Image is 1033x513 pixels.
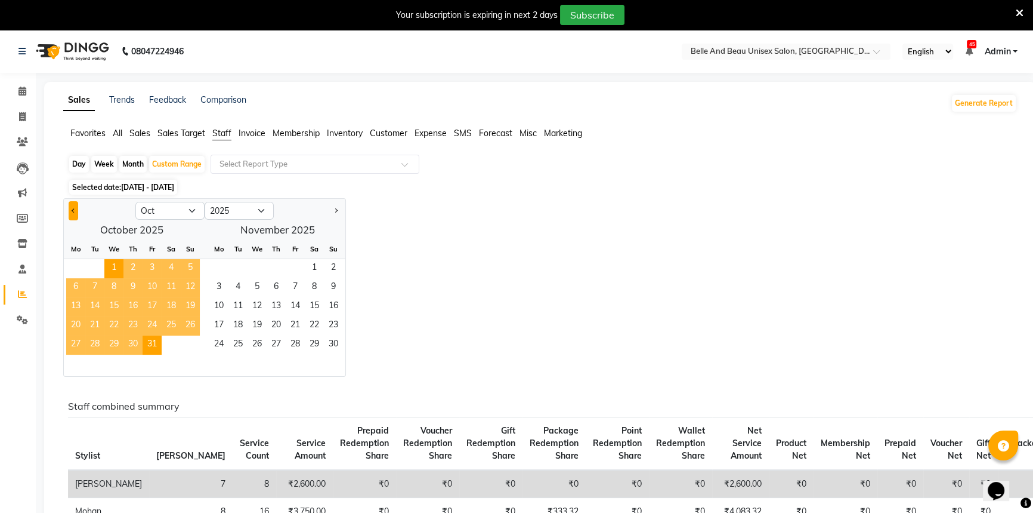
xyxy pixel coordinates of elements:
[91,156,117,173] div: Week
[162,239,181,259] div: Sa
[104,259,123,278] div: Wednesday, October 1, 2025
[286,336,305,355] div: Friday, November 28, 2025
[162,317,181,336] span: 25
[248,317,267,336] span: 19
[965,46,972,57] a: 45
[519,128,537,139] span: Misc
[162,278,181,297] span: 11
[68,470,149,498] td: [PERSON_NAME]
[295,438,326,461] span: Service Amount
[181,297,200,317] div: Sunday, October 19, 2025
[104,239,123,259] div: We
[267,317,286,336] div: Thursday, November 20, 2025
[228,297,248,317] div: Tuesday, November 11, 2025
[85,278,104,297] div: Tuesday, October 7, 2025
[305,278,324,297] div: Saturday, November 8, 2025
[967,40,976,48] span: 45
[209,297,228,317] span: 10
[143,239,162,259] div: Fr
[240,438,269,461] span: Service Count
[181,239,200,259] div: Su
[143,317,162,336] div: Friday, October 24, 2025
[454,128,472,139] span: SMS
[324,336,343,355] div: Sunday, November 30, 2025
[66,297,85,317] span: 13
[267,239,286,259] div: Th
[228,297,248,317] span: 11
[123,297,143,317] span: 16
[305,239,324,259] div: Sa
[209,336,228,355] div: Monday, November 24, 2025
[305,317,324,336] span: 22
[273,128,320,139] span: Membership
[162,317,181,336] div: Saturday, October 25, 2025
[135,202,205,220] select: Select month
[331,201,341,220] button: Next month
[123,239,143,259] div: Th
[143,259,162,278] div: Friday, October 3, 2025
[209,239,228,259] div: Mo
[305,336,324,355] span: 29
[121,183,174,192] span: [DATE] - [DATE]
[66,317,85,336] div: Monday, October 20, 2025
[143,259,162,278] span: 3
[104,336,123,355] span: 29
[104,278,123,297] span: 8
[248,336,267,355] span: 26
[104,297,123,317] div: Wednesday, October 15, 2025
[143,317,162,336] span: 24
[69,156,89,173] div: Day
[104,259,123,278] span: 1
[85,239,104,259] div: Tu
[984,45,1010,58] span: Admin
[181,297,200,317] span: 19
[228,317,248,336] div: Tuesday, November 18, 2025
[228,317,248,336] span: 18
[324,297,343,317] div: Sunday, November 16, 2025
[205,202,274,220] select: Select year
[70,128,106,139] span: Favorites
[305,278,324,297] span: 8
[248,239,267,259] div: We
[85,336,104,355] div: Tuesday, October 28, 2025
[286,336,305,355] span: 28
[877,470,923,498] td: ₹0
[30,35,112,68] img: logo
[305,317,324,336] div: Saturday, November 22, 2025
[930,438,962,461] span: Voucher Net
[305,259,324,278] span: 1
[233,470,276,498] td: 8
[370,128,407,139] span: Customer
[143,336,162,355] div: Friday, October 31, 2025
[969,470,998,498] td: ₹0
[69,180,177,195] span: Selected date:
[267,317,286,336] span: 20
[85,297,104,317] span: 14
[66,317,85,336] span: 20
[884,438,916,461] span: Prepaid Net
[286,278,305,297] div: Friday, November 7, 2025
[415,128,447,139] span: Expense
[162,259,181,278] div: Saturday, October 4, 2025
[479,128,512,139] span: Forecast
[530,425,579,461] span: Package Redemption Share
[66,336,85,355] span: 27
[119,156,147,173] div: Month
[209,297,228,317] div: Monday, November 10, 2025
[952,95,1016,112] button: Generate Report
[324,317,343,336] div: Sunday, November 23, 2025
[923,470,969,498] td: ₹0
[324,259,343,278] span: 2
[66,239,85,259] div: Mo
[212,128,231,139] span: Staff
[69,201,78,220] button: Previous month
[85,336,104,355] span: 28
[66,278,85,297] div: Monday, October 6, 2025
[286,297,305,317] div: Friday, November 14, 2025
[113,128,122,139] span: All
[209,317,228,336] div: Monday, November 17, 2025
[104,297,123,317] span: 15
[123,297,143,317] div: Thursday, October 16, 2025
[769,470,814,498] td: ₹0
[814,470,877,498] td: ₹0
